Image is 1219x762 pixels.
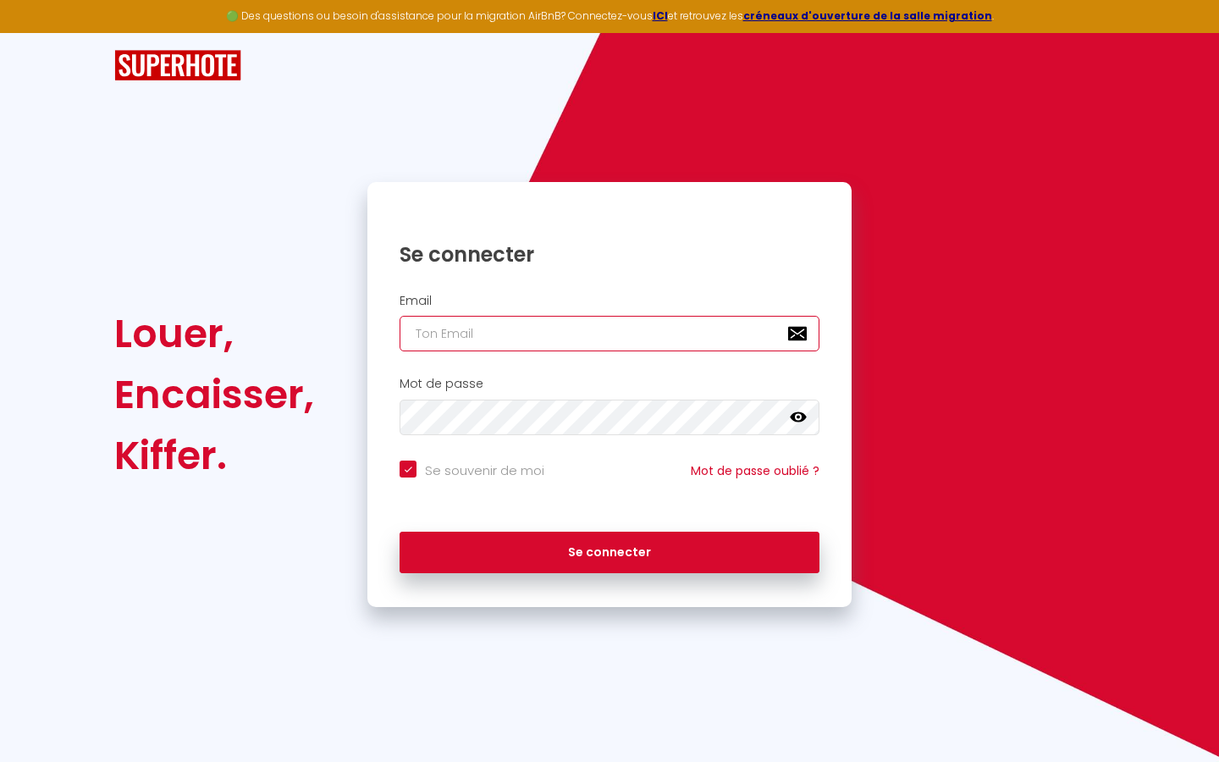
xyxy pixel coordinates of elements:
[400,294,819,308] h2: Email
[400,532,819,574] button: Se connecter
[114,425,314,486] div: Kiffer.
[14,7,64,58] button: Ouvrir le widget de chat LiveChat
[114,303,314,364] div: Louer,
[653,8,668,23] a: ICI
[400,377,819,391] h2: Mot de passe
[400,316,819,351] input: Ton Email
[743,8,992,23] a: créneaux d'ouverture de la salle migration
[114,364,314,425] div: Encaisser,
[114,50,241,81] img: SuperHote logo
[400,241,819,268] h1: Se connecter
[691,462,819,479] a: Mot de passe oublié ?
